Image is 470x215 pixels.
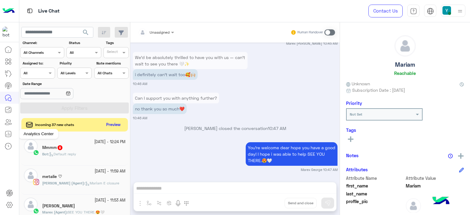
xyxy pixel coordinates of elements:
[286,41,338,46] small: Marex [PERSON_NAME] 10:45 AM
[133,116,147,120] small: 10:46 AM
[42,203,75,209] h5: sarah
[38,7,60,15] p: Live Chat
[26,7,34,15] img: tab
[24,169,38,182] img: defaultAdmin.png
[58,145,62,150] span: 8
[133,69,198,80] p: 18/9/2025, 10:46 AM
[20,102,129,113] button: Apply Filters
[42,152,48,156] span: Bot
[352,87,405,93] span: Subscription Date : [DATE]
[133,93,219,103] p: 18/9/2025, 10:46 AM
[95,198,125,203] small: [DATE] - 11:53 AM
[23,40,64,46] label: Channel:
[406,198,421,213] img: defaultAdmin.png
[42,181,85,185] b: :
[133,125,338,132] p: [PERSON_NAME] closed the conversation
[78,27,93,40] button: search
[24,198,38,211] img: defaultAdmin.png
[60,61,91,66] label: Priority
[346,183,405,189] span: first_name
[346,80,370,87] span: Unknown
[42,152,49,156] b: :
[410,8,417,15] img: tab
[406,175,464,181] span: Attribute Value
[24,139,38,153] img: defaultAdmin.png
[42,174,62,179] h5: metalie ♡
[68,210,105,214] span: SEE YOU THERE.😍🤍
[33,208,39,214] img: WhatsApp
[42,210,67,214] span: Marex (Agent)
[368,5,403,17] a: Contact Us
[346,198,405,212] span: profile_pic
[430,191,452,212] img: hulul-logo.png
[133,52,248,69] p: 18/9/2025, 10:46 AM
[49,152,76,156] span: Default reply
[458,153,464,159] img: add
[33,150,39,156] img: WhatsApp
[96,61,128,66] label: Note mentions
[42,181,84,185] span: [PERSON_NAME] (Agent)
[346,127,464,133] h6: Tags
[346,100,362,106] h6: Priority
[456,7,464,15] img: profile
[442,6,451,15] img: userImage
[106,49,118,56] div: Select
[2,27,13,38] img: 317874714732967
[42,210,68,214] b: :
[106,40,128,46] label: Tags
[346,175,405,181] span: Attribute Name
[346,167,368,172] h6: Attributes
[394,70,416,76] h6: Reachable
[94,139,125,145] small: [DATE] - 12:24 PM
[246,142,338,166] p: 18/9/2025, 10:47 AM
[406,183,464,189] span: Mariam
[82,29,89,36] span: search
[33,179,39,185] img: Instagram
[42,145,63,150] h5: Mmmm
[268,126,286,131] span: 10:47 AM
[297,30,323,35] small: Human Handover
[448,154,453,158] img: notes
[23,61,54,66] label: Assigned to:
[2,5,15,17] img: Logo
[395,61,415,68] h5: Mariam
[19,129,58,139] div: Analytics Center
[69,40,100,46] label: Status
[150,30,170,35] span: Unassigned
[23,81,91,87] label: Date Range
[427,8,434,15] img: tab
[346,191,405,197] span: last_name
[395,35,416,56] img: defaultAdmin.png
[85,181,119,185] span: Mariam E closure
[350,112,362,117] b: Not Set
[133,81,147,86] small: 10:46 AM
[133,103,187,114] p: 18/9/2025, 10:46 AM
[346,153,359,158] h6: Notes
[95,169,125,174] small: [DATE] - 11:59 AM
[301,167,338,172] small: Marex George 10:47 AM
[407,5,420,17] a: tab
[104,120,123,129] button: Preview
[35,122,74,128] span: Incoming 37 new chats
[285,198,317,208] button: Send and close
